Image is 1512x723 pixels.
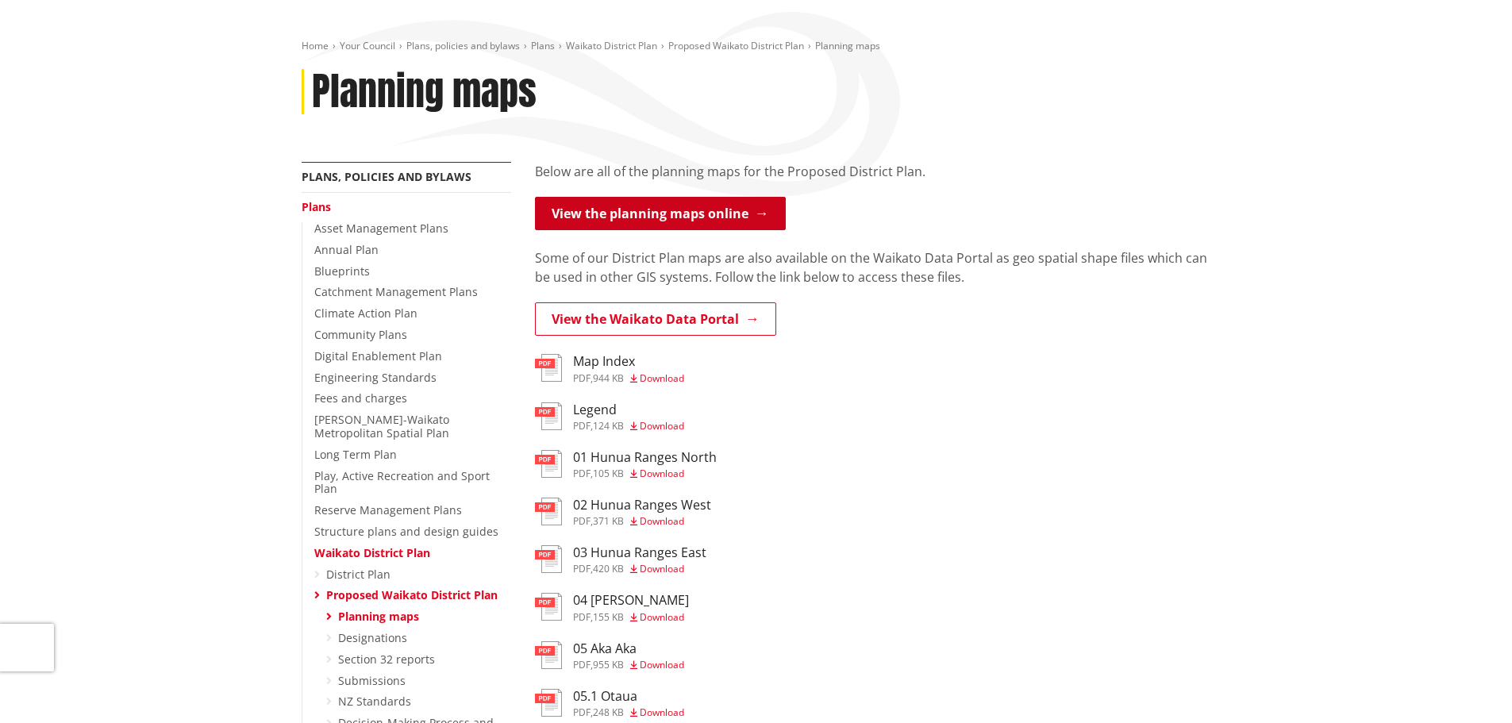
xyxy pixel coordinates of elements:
a: Fees and charges [314,390,407,406]
a: Proposed Waikato District Plan [668,39,804,52]
span: pdf [573,610,591,624]
span: 155 KB [593,610,624,624]
a: 01 Hunua Ranges North pdf,105 KB Download [535,450,717,479]
p: Some of our District Plan maps are also available on the Waikato Data Portal as geo spatial shape... [535,248,1211,287]
h3: 05.1 Otaua [573,689,684,704]
a: Plans, policies and bylaws [406,39,520,52]
a: Proposed Waikato District Plan [326,587,498,602]
a: 05 Aka Aka pdf,955 KB Download [535,641,684,670]
span: pdf [573,706,591,719]
h3: Map Index [573,354,684,369]
span: 371 KB [593,514,624,528]
span: 124 KB [593,419,624,433]
a: 04 [PERSON_NAME] pdf,155 KB Download [535,593,689,621]
h3: 01 Hunua Ranges North [573,450,717,465]
img: document-pdf.svg [535,402,562,430]
span: 944 KB [593,371,624,385]
h3: 02 Hunua Ranges West [573,498,711,513]
h1: Planning maps [312,69,537,115]
a: Annual Plan [314,242,379,257]
span: Download [640,419,684,433]
a: Engineering Standards [314,370,437,385]
img: document-pdf.svg [535,641,562,669]
span: 248 KB [593,706,624,719]
a: Section 32 reports [338,652,435,667]
a: Asset Management Plans [314,221,448,236]
span: Download [640,610,684,624]
a: Waikato District Plan [314,545,430,560]
a: Community Plans [314,327,407,342]
a: Catchment Management Plans [314,284,478,299]
a: Waikato District Plan [566,39,657,52]
a: NZ Standards [338,694,411,709]
a: Plans, policies and bylaws [302,169,471,184]
h3: 05 Aka Aka [573,641,684,656]
span: 955 KB [593,658,624,671]
a: Play, Active Recreation and Sport Plan [314,468,490,497]
span: Download [640,371,684,385]
div: , [573,613,689,622]
a: 03 Hunua Ranges East pdf,420 KB Download [535,545,706,574]
a: Reserve Management Plans [314,502,462,517]
iframe: Messenger Launcher [1439,656,1496,713]
h3: Legend [573,402,684,417]
h3: 03 Hunua Ranges East [573,545,706,560]
a: Your Council [340,39,395,52]
span: Download [640,467,684,480]
img: document-pdf.svg [535,545,562,573]
a: Structure plans and design guides [314,524,498,539]
span: Planning maps [815,39,880,52]
span: Download [640,562,684,575]
div: , [573,469,717,479]
div: , [573,660,684,670]
a: Planning maps [338,609,419,624]
a: Long Term Plan [314,447,397,462]
span: pdf [573,419,591,433]
a: Submissions [338,673,406,688]
a: Legend pdf,124 KB Download [535,402,684,431]
div: , [573,374,684,383]
a: 05.1 Otaua pdf,248 KB Download [535,689,684,717]
p: Below are all of the planning maps for the Proposed District Plan. [535,162,1211,181]
a: [PERSON_NAME]-Waikato Metropolitan Spatial Plan [314,412,449,440]
div: , [573,421,684,431]
a: Home [302,39,329,52]
span: pdf [573,371,591,385]
img: document-pdf.svg [535,450,562,478]
span: Download [640,658,684,671]
a: Designations [338,630,407,645]
img: document-pdf.svg [535,593,562,621]
a: Plans [531,39,555,52]
span: 420 KB [593,562,624,575]
span: pdf [573,658,591,671]
a: Digital Enablement Plan [314,348,442,363]
span: 105 KB [593,467,624,480]
a: Plans [302,199,331,214]
a: Map Index pdf,944 KB Download [535,354,684,383]
div: , [573,517,711,526]
a: View the planning maps online [535,197,786,230]
a: View the Waikato Data Portal [535,302,776,336]
a: Blueprints [314,263,370,279]
div: , [573,708,684,717]
img: document-pdf.svg [535,498,562,525]
div: , [573,564,706,574]
a: District Plan [326,567,391,582]
span: Download [640,706,684,719]
span: pdf [573,514,591,528]
nav: breadcrumb [302,40,1211,53]
span: pdf [573,467,591,480]
img: document-pdf.svg [535,689,562,717]
img: document-pdf.svg [535,354,562,382]
a: 02 Hunua Ranges West pdf,371 KB Download [535,498,711,526]
span: Download [640,514,684,528]
a: Climate Action Plan [314,306,417,321]
span: pdf [573,562,591,575]
h3: 04 [PERSON_NAME] [573,593,689,608]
